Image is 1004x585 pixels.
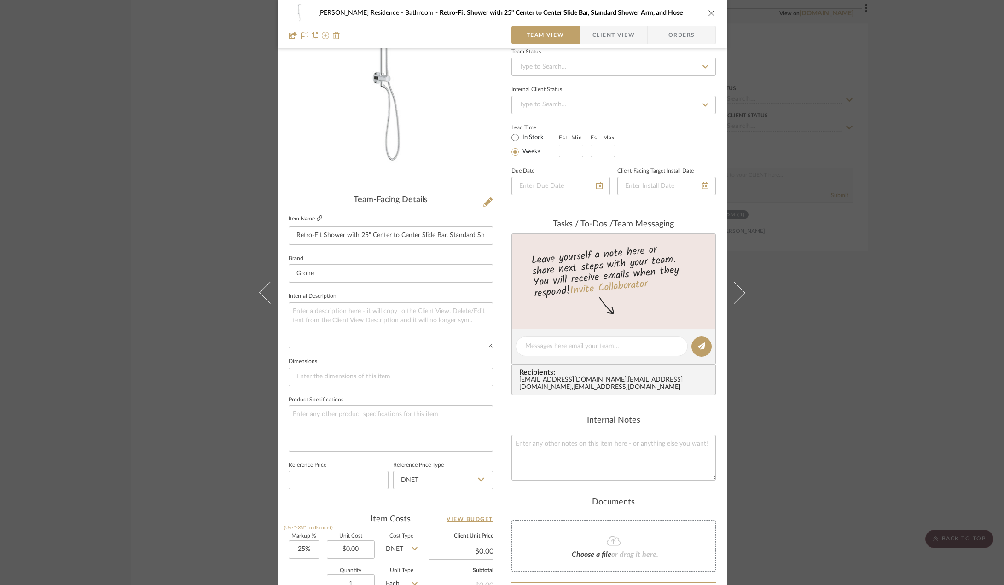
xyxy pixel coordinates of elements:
[289,215,322,223] label: Item Name
[510,240,717,301] div: Leave yourself a note here or share next steps with your team. You will receive emails when they ...
[327,534,375,539] label: Unit Cost
[511,498,716,508] div: Documents
[429,568,493,573] label: Subtotal
[289,463,326,468] label: Reference Price
[511,132,559,157] mat-radio-group: Select item type
[591,134,615,141] label: Est. Max
[289,534,319,539] label: Markup %
[521,148,540,156] label: Weeks
[289,4,311,22] img: 96aafd25-c45c-4458-913f-be9ef94516e2_48x40.jpg
[511,177,610,195] input: Enter Due Date
[405,10,440,16] span: Bathroom
[617,177,716,195] input: Enter Install Date
[429,534,493,539] label: Client Unit Price
[289,256,303,261] label: Brand
[289,368,493,386] input: Enter the dimensions of this item
[511,87,562,92] div: Internal Client Status
[318,10,405,16] span: [PERSON_NAME] Residence
[327,568,375,573] label: Quantity
[569,276,648,299] a: Invite Collaborator
[382,534,421,539] label: Cost Type
[617,169,694,174] label: Client-Facing Target Install Date
[611,551,658,558] span: or drag it here.
[333,32,340,39] img: Remove from project
[382,568,421,573] label: Unit Type
[511,50,541,54] div: Team Status
[572,551,611,558] span: Choose a file
[559,134,582,141] label: Est. Min
[289,195,493,205] div: Team-Facing Details
[521,133,544,142] label: In Stock
[708,9,716,17] button: close
[511,169,534,174] label: Due Date
[527,26,564,44] span: Team View
[289,359,317,364] label: Dimensions
[511,416,716,426] div: Internal Notes
[289,398,343,402] label: Product Specifications
[289,294,337,299] label: Internal Description
[658,26,705,44] span: Orders
[289,514,493,525] div: Item Costs
[511,220,716,230] div: team Messaging
[519,368,712,376] span: Recipients:
[289,264,493,283] input: Enter Brand
[592,26,635,44] span: Client View
[440,10,683,16] span: Retro-Fit Shower with 25" Center to Center Slide Bar, Standard Shower Arm, and Hose
[519,376,712,391] div: [EMAIL_ADDRESS][DOMAIN_NAME] , [EMAIL_ADDRESS][DOMAIN_NAME] , [EMAIL_ADDRESS][DOMAIN_NAME]
[447,514,493,525] a: View Budget
[511,96,716,114] input: Type to Search…
[289,226,493,245] input: Enter Item Name
[511,58,716,76] input: Type to Search…
[511,123,559,132] label: Lead Time
[393,463,444,468] label: Reference Price Type
[553,220,613,228] span: Tasks / To-Dos /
